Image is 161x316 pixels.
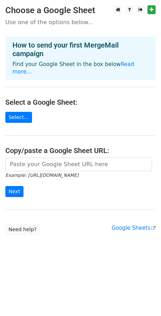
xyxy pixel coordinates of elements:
input: Paste your Google Sheet URL here [5,158,152,171]
a: Read more... [12,61,134,75]
h4: Select a Google Sheet: [5,98,156,107]
p: Use one of the options below... [5,18,156,26]
h3: Choose a Google Sheet [5,5,156,16]
a: Google Sheets [111,225,156,231]
h4: How to send your first MergeMail campaign [12,41,149,58]
a: Select... [5,112,32,123]
a: Need help? [5,224,40,235]
p: Find your Google Sheet in the box below [12,61,149,76]
input: Next [5,186,24,197]
small: Example: [URL][DOMAIN_NAME] [5,173,78,178]
h4: Copy/paste a Google Sheet URL: [5,146,156,155]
